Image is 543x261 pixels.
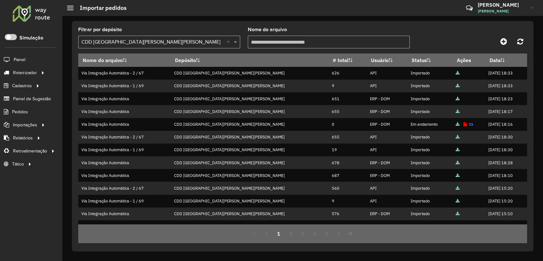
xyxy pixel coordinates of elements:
[328,131,366,144] td: 655
[485,169,527,182] td: [DATE] 18:10
[456,198,460,204] a: Arquivo completo
[19,34,43,42] label: Simulação
[485,156,527,169] td: [DATE] 18:28
[407,169,452,182] td: Importado
[366,92,407,105] td: ERP - DOM
[171,80,329,92] td: CDD [GEOGRAPHIC_DATA][PERSON_NAME][PERSON_NAME]
[328,208,366,220] td: 576
[485,144,527,156] td: [DATE] 18:30
[407,208,452,220] td: Importado
[328,80,366,92] td: 9
[328,105,366,118] td: 655
[478,8,526,14] span: [PERSON_NAME]
[456,211,460,216] a: Arquivo completo
[407,195,452,208] td: Importado
[366,105,407,118] td: ERP - DOM
[456,122,460,127] a: Arquivo completo
[407,220,452,233] td: Importado
[12,82,32,89] span: Cadastros
[285,228,297,240] button: 2
[78,169,171,182] td: Via Integração Automática
[456,173,460,178] a: Arquivo completo
[171,92,329,105] td: CDD [GEOGRAPHIC_DATA][PERSON_NAME][PERSON_NAME]
[407,80,452,92] td: Importado
[456,96,460,102] a: Arquivo completo
[171,182,329,194] td: CDD [GEOGRAPHIC_DATA][PERSON_NAME][PERSON_NAME]
[407,144,452,156] td: Importado
[13,148,47,154] span: Retroalimentação
[407,156,452,169] td: Importado
[171,156,329,169] td: CDD [GEOGRAPHIC_DATA][PERSON_NAME][PERSON_NAME]
[366,118,407,131] td: ERP - DOM
[78,53,171,67] th: Nome do arquivo
[78,105,171,118] td: Via Integração Automática
[333,228,345,240] button: Next Page
[456,109,460,114] a: Arquivo completo
[328,169,366,182] td: 687
[366,156,407,169] td: ERP - DOM
[13,69,37,76] span: Roteirizador
[328,220,366,233] td: 573
[328,182,366,194] td: 560
[328,118,366,131] td: 0
[328,144,366,156] td: 19
[366,67,407,80] td: API
[328,156,366,169] td: 678
[78,80,171,92] td: Via Integração Automática - 1 / 69
[456,147,460,152] a: Arquivo completo
[78,156,171,169] td: Via Integração Automática
[345,228,357,240] button: Last Page
[366,80,407,92] td: API
[78,182,171,194] td: Via Integração Automática - 2 / 67
[273,228,285,240] button: 1
[485,208,527,220] td: [DATE] 15:10
[456,160,460,166] a: Arquivo completo
[456,186,460,191] a: Arquivo completo
[78,195,171,208] td: Via Integração Automática - 1 / 69
[328,53,366,67] th: # total
[78,220,171,233] td: Via Integração Automática
[485,220,527,233] td: [DATE] 14:37
[485,67,527,80] td: [DATE] 18:33
[12,161,24,167] span: Tático
[13,95,51,102] span: Painel de Sugestão
[485,131,527,144] td: [DATE] 18:30
[366,144,407,156] td: API
[171,53,329,67] th: Depósito
[366,131,407,144] td: API
[171,118,329,131] td: CDD [GEOGRAPHIC_DATA][PERSON_NAME][PERSON_NAME]
[78,118,171,131] td: Via Integração Automática
[297,228,309,240] button: 3
[407,118,452,131] td: Em andamento
[78,26,122,33] label: Filtrar por depósito
[227,38,232,46] span: Clear all
[485,195,527,208] td: [DATE] 15:20
[171,169,329,182] td: CDD [GEOGRAPHIC_DATA][PERSON_NAME][PERSON_NAME]
[478,2,526,8] h3: [PERSON_NAME]
[407,182,452,194] td: Importado
[407,105,452,118] td: Importado
[456,134,460,140] a: Arquivo completo
[309,228,321,240] button: 4
[485,105,527,118] td: [DATE] 18:17
[407,53,452,67] th: Status
[171,144,329,156] td: CDD [GEOGRAPHIC_DATA][PERSON_NAME][PERSON_NAME]
[366,220,407,233] td: ERP - DOM
[248,26,287,33] label: Nome do arquivo
[366,53,407,67] th: Usuário
[366,182,407,194] td: API
[171,220,329,233] td: CDD [GEOGRAPHIC_DATA][PERSON_NAME][PERSON_NAME]
[171,67,329,80] td: CDD [GEOGRAPHIC_DATA][PERSON_NAME][PERSON_NAME]
[13,135,33,141] span: Relatórios
[485,80,527,92] td: [DATE] 18:33
[485,92,527,105] td: [DATE] 18:23
[78,131,171,144] td: Via Integração Automática - 2 / 67
[12,109,28,115] span: Pedidos
[13,122,37,128] span: Importações
[456,70,460,76] a: Arquivo completo
[366,208,407,220] td: ERP - DOM
[171,195,329,208] td: CDD [GEOGRAPHIC_DATA][PERSON_NAME][PERSON_NAME]
[407,131,452,144] td: Importado
[407,92,452,105] td: Importado
[171,105,329,118] td: CDD [GEOGRAPHIC_DATA][PERSON_NAME][PERSON_NAME]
